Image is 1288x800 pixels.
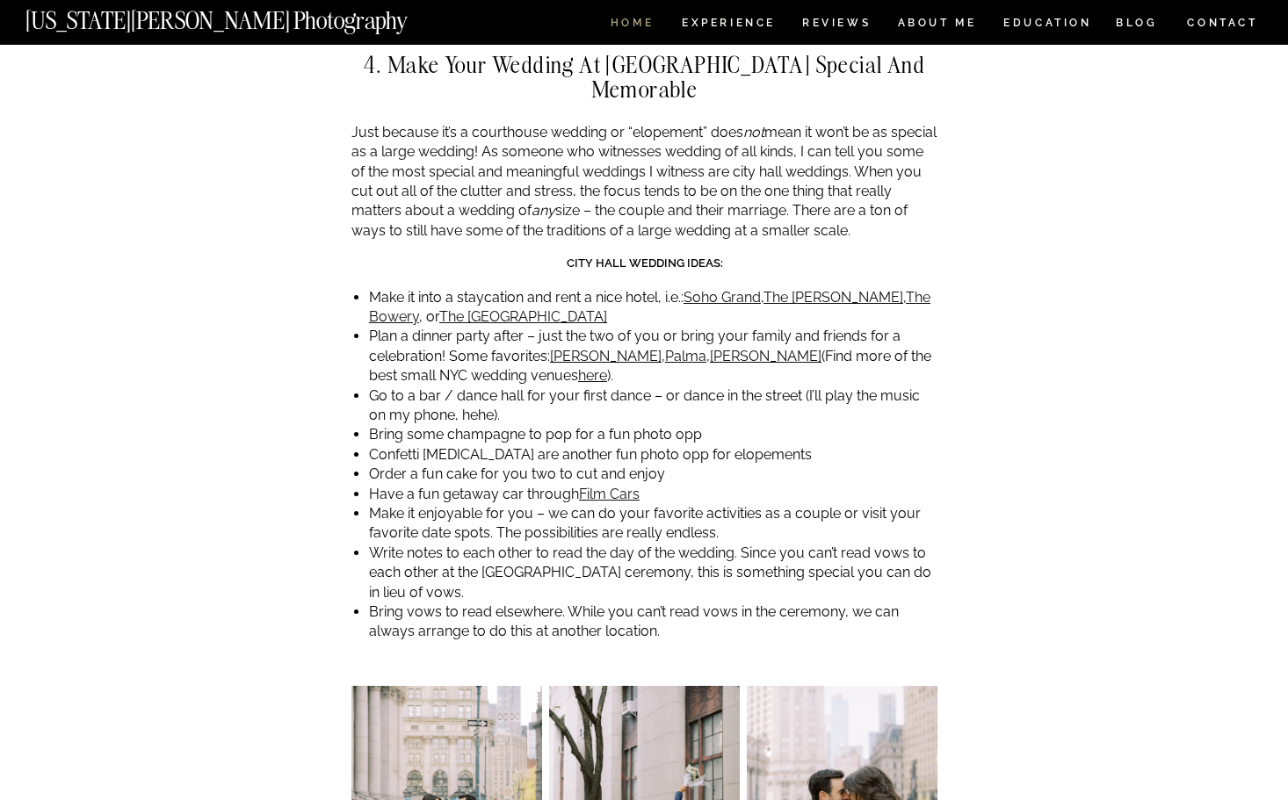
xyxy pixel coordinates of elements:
a: here [578,367,607,384]
a: The [PERSON_NAME] [763,289,903,306]
a: ABOUT ME [897,18,977,32]
li: Bring vows to read elsewhere. While you can’t read vows in the ceremony, we can always arrange to... [369,602,937,642]
li: Have a fun getaway car through [369,485,937,504]
a: The [GEOGRAPHIC_DATA] [439,308,607,325]
li: Write notes to each other to read the day of the wedding. Since you can’t read vows to each other... [369,544,937,602]
li: Order a fun cake for you two to cut and enjoy [369,465,937,484]
em: not [743,124,764,141]
p: Just because it’s a courthouse wedding or “elopement” does mean it won’t be as special as a large... [351,123,937,241]
a: Film Cars [579,486,640,502]
li: Bring some champagne to pop for a fun photo opp [369,425,937,444]
a: [PERSON_NAME] [710,348,821,364]
a: EDUCATION [1002,18,1094,32]
a: [US_STATE][PERSON_NAME] Photography [25,9,467,24]
li: Go to a bar / dance hall for your first dance – or dance in the street (I’ll play the music on my... [369,386,937,426]
li: Make it into a staycation and rent a nice hotel, i.e.: , , , or [369,288,937,328]
li: Confetti [MEDICAL_DATA] are another fun photo opp for elopements [369,445,937,465]
em: any [532,202,555,219]
a: CONTACT [1186,13,1259,32]
a: Palma [665,348,706,364]
a: [PERSON_NAME] [550,348,662,364]
strong: City Hall Wedding Ideas: [567,256,723,270]
a: REVIEWS [802,18,868,32]
a: BLOG [1116,18,1158,32]
a: Experience [682,18,774,32]
h2: 4. Make Your Wedding at [GEOGRAPHIC_DATA] Special and Memorable [351,53,937,102]
a: Soho Grand [684,289,761,306]
li: Make it enjoyable for you – we can do your favorite activities as a couple or visit your favorite... [369,504,937,544]
a: HOME [607,18,657,32]
li: Plan a dinner party after – just the two of you or bring your family and friends for a celebratio... [369,327,937,386]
